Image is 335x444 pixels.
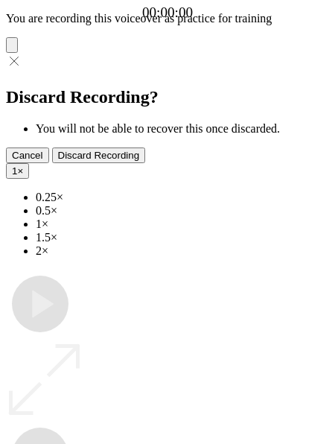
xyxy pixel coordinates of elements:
button: Discard Recording [52,148,146,163]
li: 1.5× [36,231,329,244]
p: You are recording this voiceover as practice for training [6,12,329,25]
span: 1 [12,165,17,177]
li: 1× [36,218,329,231]
li: 0.25× [36,191,329,204]
button: 1× [6,163,29,179]
h2: Discard Recording? [6,87,329,107]
li: 0.5× [36,204,329,218]
button: Cancel [6,148,49,163]
li: You will not be able to recover this once discarded. [36,122,329,136]
a: 00:00:00 [142,4,193,21]
li: 2× [36,244,329,258]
